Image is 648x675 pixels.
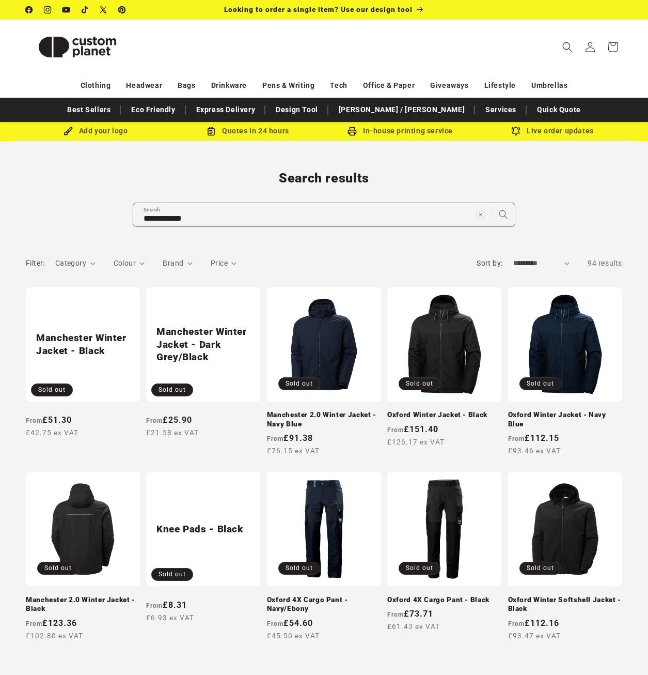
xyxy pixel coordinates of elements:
span: £6.93 ex VAT [146,612,194,623]
a: Tech [330,76,347,95]
a: Express Delivery [191,101,261,119]
span: Looking to order a single item? Use our design tool [224,5,413,13]
a: Knee Pads - Black [156,523,250,535]
strong: £25.90 [146,415,192,425]
strong: £51.30 [26,415,72,425]
span: Brand [163,259,183,267]
h1: Search results [26,170,622,187]
a: Clothing [81,76,111,95]
span: From [146,602,163,609]
a: Manchester Winter Jacket - Dark Grey/Black [156,326,250,363]
label: Sort by: [477,259,502,267]
div: In-house printing service [324,125,477,137]
a: Oxford Winter Softshell Jacket - Black [508,595,622,613]
a: Eco Friendly [126,101,180,119]
div: Live order updates [477,125,629,137]
a: Lifestyle [484,76,516,95]
a: Services [480,101,521,119]
summary: Search [556,36,579,58]
img: Custom Planet [26,24,129,70]
a: Umbrellas [531,76,567,95]
a: Pens & Writing [262,76,314,95]
a: Manchester 2.0 Winter Jacket - Black [26,595,140,613]
a: Best Sellers [62,101,116,119]
span: From [26,417,42,424]
img: Order updates [511,127,520,136]
span: Category [55,259,86,267]
a: Office & Paper [363,76,415,95]
summary: Brand (0 selected) [163,258,193,269]
div: Quotes in 24 hours [172,125,324,137]
a: Oxford 4X Cargo Pant - Navy/Ebony [267,595,381,613]
button: Clear search term [469,203,492,226]
a: Oxford Winter Jacket - Navy Blue [508,410,622,428]
a: [PERSON_NAME] / [PERSON_NAME] [334,101,470,119]
a: Manchester Winter Jacket - Black [36,332,130,357]
span: 94 results [588,259,622,267]
img: Order Updates Icon [207,127,216,136]
a: Headwear [126,76,162,95]
span: Price [211,259,228,267]
a: Custom Planet [22,20,133,74]
summary: Category (0 selected) [55,258,96,269]
a: Bags [178,76,195,95]
a: Drinkware [211,76,247,95]
span: Colour [114,259,136,267]
button: Search [492,203,515,226]
a: Design Tool [271,101,323,119]
a: Oxford Winter Jacket - Black [387,410,501,420]
h2: Filter: [26,258,45,269]
span: From [146,417,163,424]
div: Add your logo [20,125,172,137]
img: Brush Icon [64,127,73,136]
a: Giveaways [430,76,468,95]
span: £42.75 ex VAT [26,427,78,438]
a: Oxford 4X Cargo Pant - Black [387,595,501,605]
span: £21.58 ex VAT [146,427,199,438]
summary: Price [211,258,237,269]
a: Manchester 2.0 Winter Jacket - Navy Blue [267,410,381,428]
strong: £8.31 [146,600,187,610]
a: Quick Quote [532,101,586,119]
img: In-house printing [347,127,357,136]
summary: Colour (0 selected) [114,258,145,269]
